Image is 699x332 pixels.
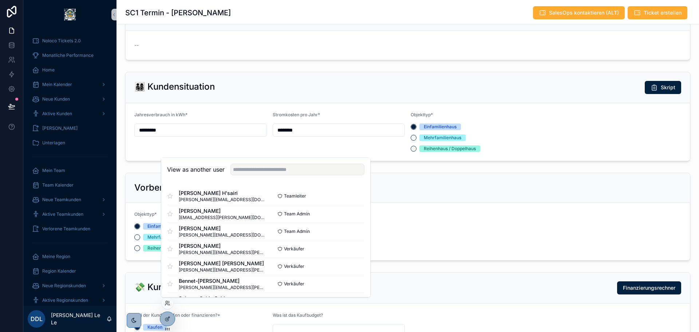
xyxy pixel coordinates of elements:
[28,136,112,149] a: Unterlagen
[179,250,266,255] span: [PERSON_NAME][EMAIL_ADDRESS][PERSON_NAME][DOMAIN_NAME]
[125,8,231,18] h1: SC1 Termin - [PERSON_NAME]
[28,294,112,307] a: Aktive Regionskunden
[284,281,304,287] span: Verkäufer
[42,226,90,232] span: Verlorene Teamkunden
[179,242,266,250] span: [PERSON_NAME]
[28,164,112,177] a: Mein Team
[28,63,112,77] a: Home
[179,295,253,302] span: Sehmus Sahin Sahin
[28,179,112,192] a: Team Kalender
[147,245,200,251] div: Reihenhaus / Doppelhaus
[179,215,266,220] span: [EMAIL_ADDRESS][PERSON_NAME][DOMAIN_NAME]
[28,93,112,106] a: Neue Kunden
[179,277,266,285] span: Bennet-[PERSON_NAME]
[179,267,266,273] span: [PERSON_NAME][EMAIL_ADDRESS][PERSON_NAME][DOMAIN_NAME]
[28,208,112,221] a: Aktive Teamkunden
[147,324,162,331] div: Kaufen
[28,193,112,206] a: Neue Teamkunden
[147,234,185,241] div: Mehrfamilienhaus
[134,112,187,117] span: Jahresverbrauch in kWh*
[179,197,266,203] span: [PERSON_NAME][EMAIL_ADDRESS][DOMAIN_NAME]
[28,265,112,278] a: Region Kalender
[28,107,112,120] a: Aktive Kunden
[411,112,433,117] span: Objekttyp*
[134,81,215,93] h2: 👨‍👩‍👧‍👦 Kundensituation
[273,112,320,117] span: Stromkosten pro Jahr*
[134,211,157,217] span: Objekttyp*
[28,250,112,263] a: Meine Region
[179,285,266,290] span: [PERSON_NAME][EMAIL_ADDRESS][PERSON_NAME][DOMAIN_NAME]
[661,84,675,91] span: Skript
[167,165,225,174] h2: View as another user
[284,229,310,234] span: Team Admin
[424,145,476,152] div: Reihenhaus / Doppelhaus
[42,168,65,173] span: Mein Team
[28,279,112,292] a: Neue Regionskunden
[533,6,625,19] button: SalesOps kontaktieren (ALT)
[147,223,180,230] div: Einfamilienhaus
[644,9,682,16] span: Ticket erstellen
[134,312,220,318] span: Will der Kunde kaufen oder finanzieren?*
[179,232,266,238] span: [PERSON_NAME][EMAIL_ADDRESS][DOMAIN_NAME]
[134,42,139,49] span: --
[424,124,457,130] div: Einfamilienhaus
[42,197,81,203] span: Neue Teamkunden
[42,254,70,259] span: Meine Region
[179,260,266,267] span: [PERSON_NAME] [PERSON_NAME]
[617,281,681,294] button: Finanzierungsrechner
[42,140,65,146] span: Unterlagen
[42,268,76,274] span: Region Kalender
[42,82,72,87] span: Mein Kalender
[42,111,72,117] span: Aktive Kunden
[134,281,209,293] h2: 💸 Kundenbudget
[28,34,112,47] a: Noloco Tickets 2.0
[628,6,687,19] button: Ticket erstellen
[42,67,55,73] span: Home
[23,29,116,306] div: scrollable content
[64,9,76,20] img: App logo
[28,122,112,135] a: [PERSON_NAME]
[179,207,266,215] span: [PERSON_NAME]
[284,211,310,217] span: Team Admin
[42,38,81,44] span: Noloco Tickets 2.0
[424,134,461,141] div: Mehrfamilienhaus
[179,225,266,232] span: [PERSON_NAME]
[28,78,112,91] a: Mein Kalender
[645,81,681,94] button: Skript
[284,263,304,269] span: Verkäufer
[42,283,86,289] span: Neue Regionskunden
[284,246,304,252] span: Verkäufer
[179,190,266,197] span: [PERSON_NAME] H'sairi
[623,284,675,292] span: Finanzierungsrechner
[51,312,106,326] p: [PERSON_NAME] Le Le
[549,9,619,16] span: SalesOps kontaktieren (ALT)
[28,222,112,235] a: Verlorene Teamkunden
[42,211,83,217] span: Aktive Teamkunden
[284,193,306,199] span: Teamleiter
[42,125,78,131] span: [PERSON_NAME]
[42,96,70,102] span: Neue Kunden
[273,312,323,318] span: Was ist das Kaufbudget?
[31,315,43,323] span: DDL
[28,49,112,62] a: Monatliche Performance
[42,52,94,58] span: Monatliche Performance
[42,297,88,303] span: Aktive Regionskunden
[134,182,239,194] h2: Vorbereitung SC2 Termin
[42,182,74,188] span: Team Kalender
